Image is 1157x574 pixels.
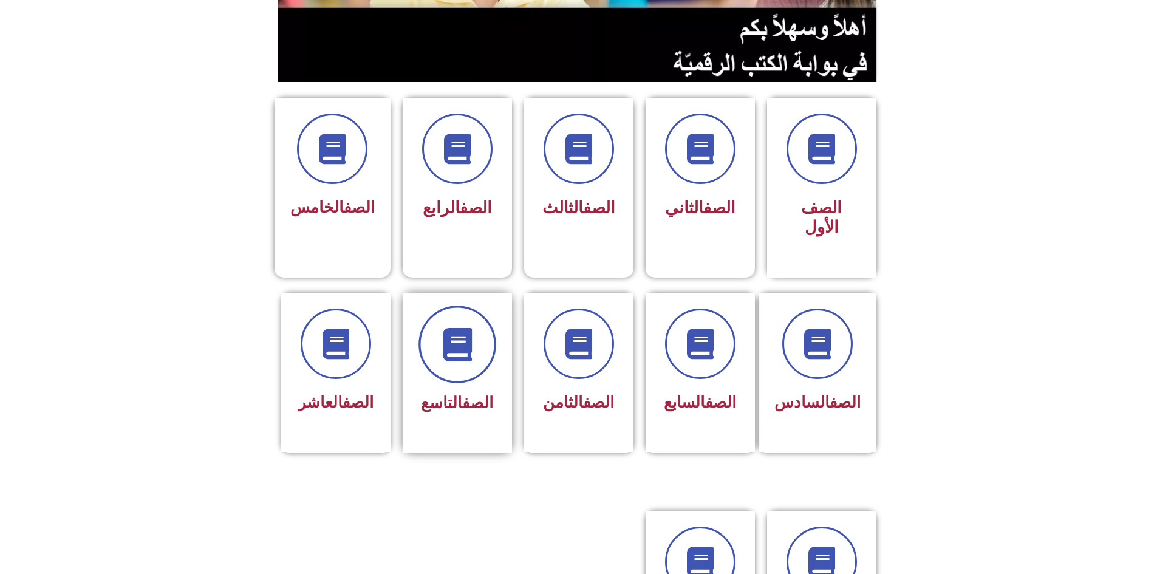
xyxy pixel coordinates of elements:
span: العاشر [298,393,374,411]
span: الرابع [423,198,492,217]
span: الثالث [542,198,615,217]
span: الصف الأول [801,198,842,237]
span: التاسع [421,394,493,412]
a: الصف [830,393,861,411]
a: الصف [462,394,493,412]
a: الصف [705,393,736,411]
a: الصف [583,198,615,217]
span: السادس [774,393,861,411]
span: السابع [664,393,736,411]
a: الصف [703,198,735,217]
a: الصف [344,198,375,216]
a: الصف [343,393,374,411]
span: الخامس [290,198,375,216]
span: الثامن [543,393,614,411]
a: الصف [583,393,614,411]
span: الثاني [665,198,735,217]
a: الصف [460,198,492,217]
